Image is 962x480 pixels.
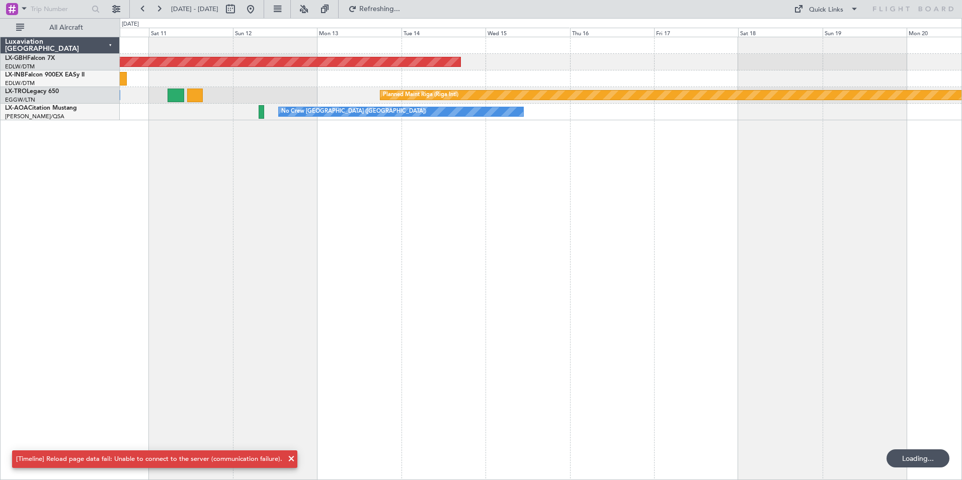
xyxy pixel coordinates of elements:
span: LX-AOA [5,105,28,111]
div: Fri 17 [654,28,738,37]
span: [DATE] - [DATE] [171,5,218,14]
div: [DATE] [122,20,139,29]
a: EDLW/DTM [5,79,35,87]
div: Wed 15 [486,28,570,37]
div: Sat 18 [738,28,822,37]
button: Quick Links [789,1,863,17]
a: LX-GBHFalcon 7X [5,55,55,61]
button: All Aircraft [11,20,109,36]
div: [Timeline] Reload page data fail: Unable to connect to the server (communication failure). [16,454,282,464]
div: Sun 12 [233,28,317,37]
a: EDLW/DTM [5,63,35,70]
div: Tue 14 [402,28,486,37]
a: [PERSON_NAME]/QSA [5,113,64,120]
div: Mon 13 [317,28,401,37]
span: LX-GBH [5,55,27,61]
div: Loading... [887,449,949,467]
a: EGGW/LTN [5,96,35,104]
span: LX-INB [5,72,25,78]
div: Sat 11 [149,28,233,37]
button: Refreshing... [344,1,404,17]
a: LX-AOACitation Mustang [5,105,77,111]
span: All Aircraft [26,24,106,31]
div: No Crew [GEOGRAPHIC_DATA] ([GEOGRAPHIC_DATA]) [281,104,426,119]
span: Refreshing... [359,6,401,13]
div: Sun 19 [823,28,907,37]
div: Thu 16 [570,28,654,37]
span: LX-TRO [5,89,27,95]
div: Quick Links [809,5,843,15]
a: LX-INBFalcon 900EX EASy II [5,72,85,78]
input: Trip Number [31,2,89,17]
a: LX-TROLegacy 650 [5,89,59,95]
div: Planned Maint Riga (Riga Intl) [383,88,458,103]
